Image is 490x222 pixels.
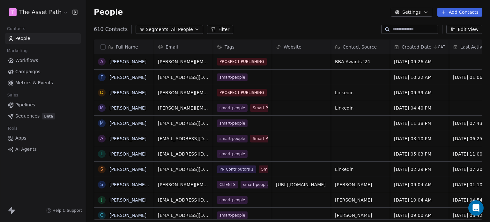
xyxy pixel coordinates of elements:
[101,196,102,203] div: J
[5,144,81,155] a: AI Agents
[109,151,146,157] a: [PERSON_NAME]
[5,133,81,143] a: Apps
[158,181,209,188] span: [PERSON_NAME][EMAIL_ADDRESS][DOMAIN_NAME]
[335,197,386,203] span: [PERSON_NAME]
[5,66,81,77] a: Campaigns
[331,40,390,54] div: Contact Source
[109,75,146,80] a: [PERSON_NAME]
[100,166,103,172] div: S
[100,104,104,111] div: M
[4,24,28,34] span: Contacts
[15,113,40,119] span: Sequences
[94,40,154,54] div: Full Name
[94,26,128,33] span: 610 Contacts
[8,7,68,18] button: TThe Asset Path
[109,167,146,172] a: [PERSON_NAME]
[468,200,484,216] div: Open Intercom Messenger
[390,40,449,54] div: Created DateCAT
[109,136,146,141] a: [PERSON_NAME]
[109,121,146,126] a: [PERSON_NAME]
[100,89,104,96] div: D
[217,119,248,127] span: smart-people
[335,212,386,218] span: [PERSON_NAME]
[15,35,30,42] span: People
[109,59,146,64] a: [PERSON_NAME]
[109,105,146,111] a: [PERSON_NAME]
[158,135,209,142] span: [EMAIL_ADDRESS][DOMAIN_NAME]
[166,44,178,50] span: Email
[171,26,193,33] span: All People
[109,182,185,187] a: [PERSON_NAME] [PERSON_NAME]
[4,46,30,56] span: Marketing
[109,213,146,218] a: [PERSON_NAME]
[15,135,26,142] span: Apps
[100,74,103,80] div: f
[335,181,386,188] span: [PERSON_NAME]
[272,40,331,54] div: Website
[158,105,209,111] span: [PERSON_NAME][EMAIL_ADDRESS][DOMAIN_NAME]
[158,120,209,126] span: [EMAIL_ADDRESS][DOMAIN_NAME]
[394,135,445,142] span: [DATE] 03:10 PM
[100,58,103,65] div: A
[158,197,209,203] span: [EMAIL_ADDRESS][DOMAIN_NAME]
[100,181,103,188] div: S
[241,181,271,188] span: smart-people
[158,89,209,96] span: [PERSON_NAME][EMAIL_ADDRESS][DOMAIN_NAME]
[276,182,326,187] a: [URL][DOMAIN_NAME]
[250,135,281,142] span: Smart People
[402,44,431,50] span: Created Date
[158,151,209,157] span: [EMAIL_ADDRESS][DOMAIN_NAME]
[46,208,82,213] a: Help & Support
[15,80,53,86] span: Metrics & Events
[15,57,38,64] span: Workflows
[15,102,35,108] span: Pipelines
[94,7,123,17] span: People
[213,40,272,54] div: Tags
[394,120,445,126] span: [DATE] 11:38 PM
[217,211,248,219] span: smart-people
[217,58,267,65] span: PROSPECT-PUBLISHING
[394,58,445,65] span: [DATE] 09:26 AM
[146,26,170,33] span: Segments:
[217,104,248,112] span: smart-people
[5,100,81,110] a: Pipelines
[5,55,81,66] a: Workflows
[42,113,55,119] span: Beta
[158,166,209,172] span: [EMAIL_ADDRESS][DOMAIN_NAME]
[15,68,40,75] span: Campaigns
[335,166,386,172] span: Linkedin
[207,25,234,34] button: Filter
[394,74,445,80] span: [DATE] 10:22 AM
[100,212,103,218] div: C
[116,44,138,50] span: Full Name
[335,105,386,111] span: Linkedin
[5,111,81,121] a: SequencesBeta
[15,146,37,153] span: AI Agents
[109,90,146,95] a: [PERSON_NAME]
[394,89,445,96] span: [DATE] 09:39 AM
[343,44,377,50] span: Contact Source
[158,74,209,80] span: [EMAIL_ADDRESS][DOMAIN_NAME]
[217,135,248,142] span: smart-people
[394,105,445,111] span: [DATE] 04:40 PM
[5,78,81,88] a: Metrics & Events
[437,8,482,17] button: Add Contacts
[335,58,386,65] span: BBA Awards '24
[4,124,20,133] span: Tools
[158,58,209,65] span: [PERSON_NAME][EMAIL_ADDRESS][PERSON_NAME][DOMAIN_NAME]
[394,197,445,203] span: [DATE] 10:04 AM
[438,44,445,50] span: CAT
[394,166,445,172] span: [DATE] 02:29 PM
[217,181,238,188] span: CLIENTS
[158,212,209,218] span: [EMAIL_ADDRESS][DOMAIN_NAME]
[225,44,234,50] span: Tags
[217,196,248,204] span: smart-people
[391,8,432,17] button: Settings
[19,8,62,16] span: The Asset Path
[217,150,248,158] span: smart-people
[446,25,482,34] button: Edit View
[284,44,301,50] span: Website
[394,181,445,188] span: [DATE] 09:04 AM
[335,89,386,96] span: Linkedin
[53,208,82,213] span: Help & Support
